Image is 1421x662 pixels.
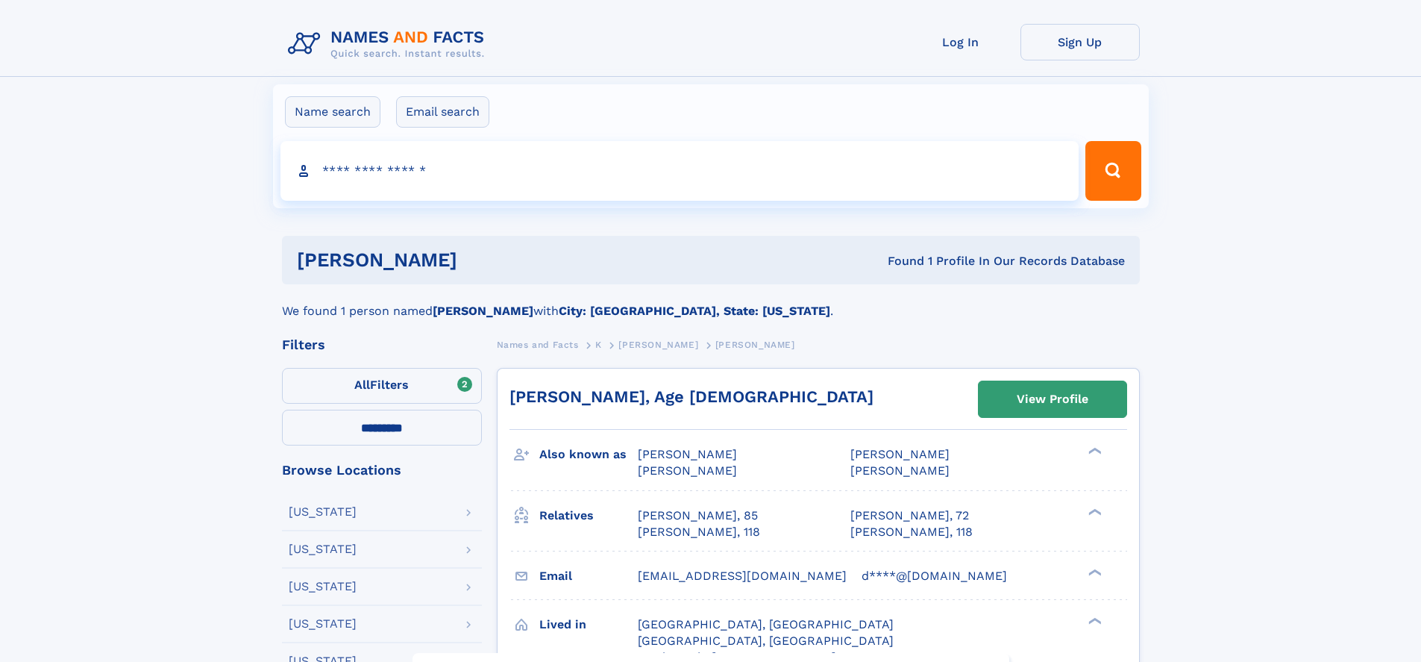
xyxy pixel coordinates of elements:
a: [PERSON_NAME], 85 [638,508,758,524]
div: [US_STATE] [289,543,357,555]
h3: Email [539,563,638,589]
h3: Also known as [539,442,638,467]
a: Sign Up [1020,24,1140,60]
span: [PERSON_NAME] [618,340,698,350]
span: [PERSON_NAME] [850,463,950,478]
a: [PERSON_NAME], 118 [850,524,973,540]
h1: [PERSON_NAME] [297,251,673,269]
span: [PERSON_NAME] [715,340,795,350]
a: [PERSON_NAME], 72 [850,508,969,524]
div: [US_STATE] [289,618,357,630]
span: [GEOGRAPHIC_DATA], [GEOGRAPHIC_DATA] [638,634,894,648]
button: Search Button [1085,141,1141,201]
div: ❯ [1085,567,1102,577]
b: [PERSON_NAME] [433,304,533,318]
div: [US_STATE] [289,506,357,518]
div: We found 1 person named with . [282,284,1140,320]
img: Logo Names and Facts [282,24,497,64]
a: View Profile [979,381,1126,417]
div: ❯ [1085,507,1102,516]
div: Browse Locations [282,463,482,477]
a: Names and Facts [497,335,579,354]
div: Found 1 Profile In Our Records Database [672,253,1125,269]
div: [US_STATE] [289,581,357,593]
a: [PERSON_NAME], 118 [638,524,760,540]
div: Filters [282,338,482,352]
span: [PERSON_NAME] [638,447,737,461]
label: Name search [285,96,380,128]
label: Filters [282,368,482,404]
h3: Relatives [539,503,638,528]
b: City: [GEOGRAPHIC_DATA], State: [US_STATE] [559,304,830,318]
span: [GEOGRAPHIC_DATA], [GEOGRAPHIC_DATA] [638,617,894,631]
div: ❯ [1085,446,1102,456]
span: [EMAIL_ADDRESS][DOMAIN_NAME] [638,569,847,583]
span: K [595,340,602,350]
div: View Profile [1017,382,1088,416]
span: [PERSON_NAME] [638,463,737,478]
span: All [354,378,370,392]
a: K [595,335,602,354]
a: Log In [901,24,1020,60]
h3: Lived in [539,612,638,637]
span: [PERSON_NAME] [850,447,950,461]
a: [PERSON_NAME], Age [DEMOGRAPHIC_DATA] [509,387,873,406]
input: search input [280,141,1079,201]
div: ❯ [1085,616,1102,625]
a: [PERSON_NAME] [618,335,698,354]
label: Email search [396,96,489,128]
